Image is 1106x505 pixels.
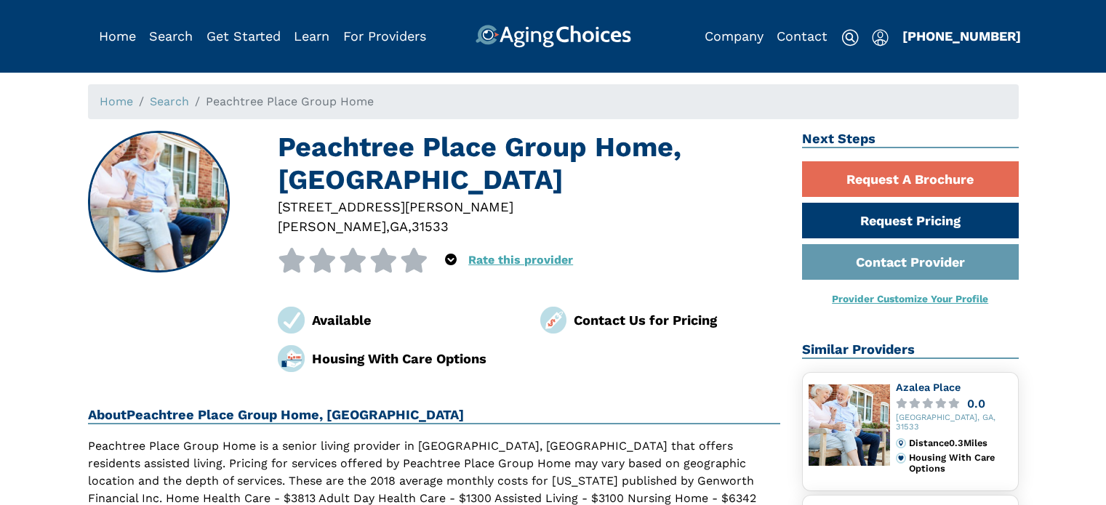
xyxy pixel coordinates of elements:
[343,28,426,44] a: For Providers
[909,453,1011,474] div: Housing With Care Options
[312,310,518,330] div: Available
[468,253,573,267] a: Rate this provider
[872,29,889,47] img: user-icon.svg
[89,132,228,272] img: Peachtree Place Group Home, Douglas GA
[386,219,390,234] span: ,
[896,413,1012,432] div: [GEOGRAPHIC_DATA], GA, 31533
[802,244,1019,280] a: Contact Provider
[896,381,961,393] a: Azalea Place
[967,398,985,409] div: 0.0
[802,342,1019,359] h2: Similar Providers
[872,25,889,48] div: Popover trigger
[574,310,780,330] div: Contact Us for Pricing
[896,438,906,448] img: distance.svg
[705,28,764,44] a: Company
[278,197,780,217] div: [STREET_ADDRESS][PERSON_NAME]
[832,293,988,304] a: Provider Customize Your Profile
[100,94,133,108] a: Home
[412,217,449,236] div: 31533
[149,28,193,44] a: Search
[99,28,136,44] a: Home
[475,25,630,48] img: AgingChoices
[445,248,457,272] div: Popover trigger
[408,219,412,234] span: ,
[909,438,1011,448] div: Distance 0.3 Miles
[149,25,193,48] div: Popover trigger
[88,407,781,424] h2: About Peachtree Place Group Home, [GEOGRAPHIC_DATA]
[207,28,281,44] a: Get Started
[902,28,1021,44] a: [PHONE_NUMBER]
[802,131,1019,148] h2: Next Steps
[206,94,374,108] span: Peachtree Place Group Home
[278,131,780,197] h1: Peachtree Place Group Home, [GEOGRAPHIC_DATA]
[841,29,859,47] img: search-icon.svg
[802,203,1019,238] a: Request Pricing
[896,453,906,463] img: primary.svg
[896,398,1012,409] a: 0.0
[278,219,386,234] span: [PERSON_NAME]
[802,161,1019,197] a: Request A Brochure
[312,349,518,368] div: Housing With Care Options
[88,84,1019,119] nav: breadcrumb
[777,28,828,44] a: Contact
[150,94,189,108] a: Search
[390,219,408,234] span: GA
[294,28,329,44] a: Learn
